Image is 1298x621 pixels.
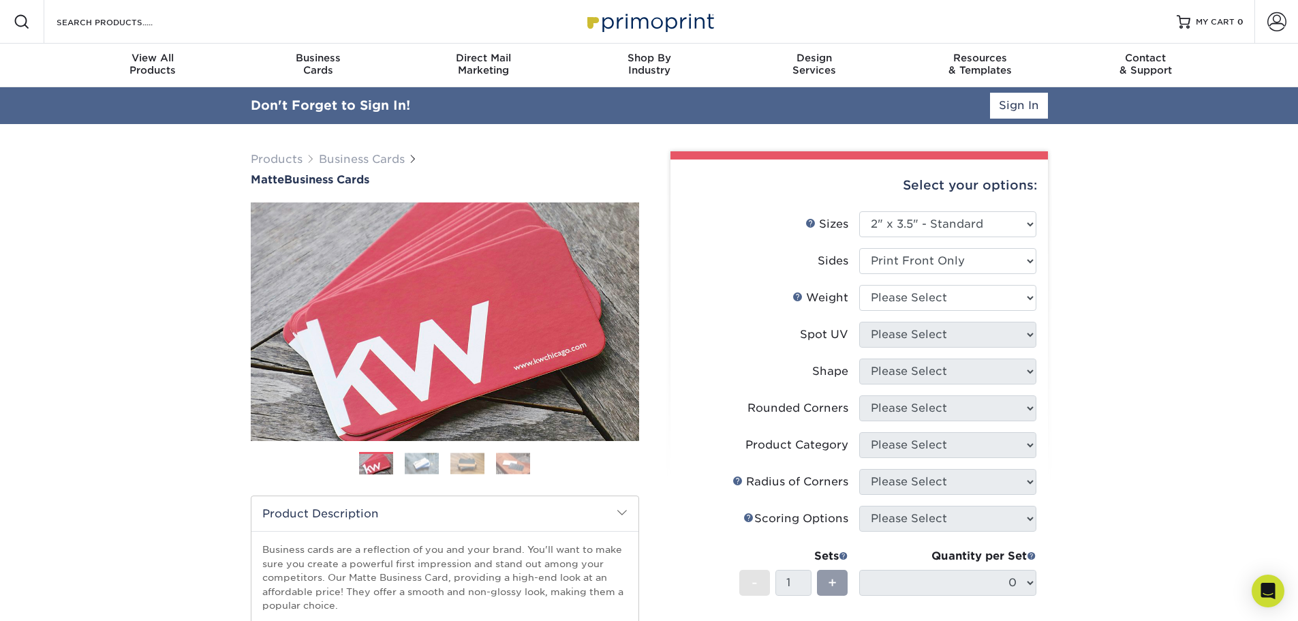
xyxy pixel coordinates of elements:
h2: Product Description [251,496,638,531]
iframe: Google Customer Reviews [3,579,116,616]
div: Product Category [745,437,848,453]
input: SEARCH PRODUCTS..... [55,14,188,30]
span: Direct Mail [401,52,566,64]
div: Radius of Corners [732,474,848,490]
span: View All [70,52,236,64]
div: Sizes [805,216,848,232]
div: Industry [566,52,732,76]
a: Business Cards [319,153,405,166]
a: Direct MailMarketing [401,44,566,87]
div: & Support [1063,52,1229,76]
div: Services [732,52,897,76]
a: View AllProducts [70,44,236,87]
div: Quantity per Set [859,548,1036,564]
div: Sides [818,253,848,269]
img: Business Cards 01 [359,447,393,481]
a: BusinessCards [235,44,401,87]
a: DesignServices [732,44,897,87]
a: Shop ByIndustry [566,44,732,87]
div: Don't Forget to Sign In! [251,96,410,115]
h1: Business Cards [251,173,639,186]
span: Shop By [566,52,732,64]
a: Resources& Templates [897,44,1063,87]
img: Primoprint [581,7,717,36]
span: Contact [1063,52,1229,64]
span: + [828,573,837,593]
div: Shape [812,363,848,380]
div: Open Intercom Messenger [1252,575,1284,607]
a: Products [251,153,303,166]
div: Sets [739,548,848,564]
img: Matte 01 [251,127,639,516]
a: MatteBusiness Cards [251,173,639,186]
span: Business [235,52,401,64]
a: Contact& Support [1063,44,1229,87]
img: Business Cards 02 [405,453,439,474]
span: Design [732,52,897,64]
div: Products [70,52,236,76]
span: - [752,573,758,593]
div: Cards [235,52,401,76]
span: Resources [897,52,1063,64]
div: Spot UV [800,327,848,343]
div: Select your options: [681,160,1037,211]
div: Rounded Corners [747,400,848,416]
img: Business Cards 03 [450,453,484,474]
span: MY CART [1196,16,1235,28]
a: Sign In [990,93,1048,119]
div: Weight [792,290,848,306]
div: & Templates [897,52,1063,76]
span: Matte [251,173,284,186]
img: Business Cards 04 [496,453,530,474]
div: Scoring Options [743,511,848,527]
div: Marketing [401,52,566,76]
span: 0 [1237,17,1243,27]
